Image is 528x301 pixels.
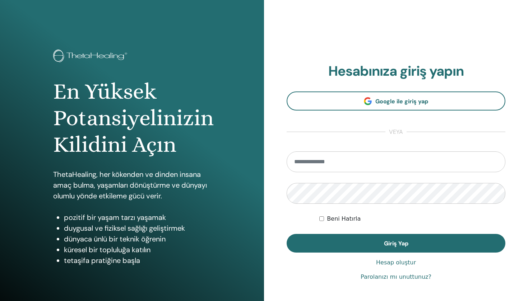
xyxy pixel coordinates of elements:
span: Giriş Yap [384,240,408,247]
a: Hesap oluştur [376,258,416,267]
label: Beni Hatırla [327,215,361,223]
li: küresel bir topluluğa katılın [64,244,211,255]
span: veya [385,128,407,136]
h2: Hesabınıza giriş yapın [287,63,505,80]
div: Keep me authenticated indefinitely or until I manually logout [319,215,505,223]
li: tetaşifa pratiğine başla [64,255,211,266]
li: dünyaca ünlü bir teknik öğrenin [64,234,211,244]
a: Parolanızı mı unuttunuz? [361,273,431,281]
li: duygusal ve fiziksel sağlığı geliştirmek [64,223,211,234]
span: Google ile giriş yap [375,98,428,105]
button: Giriş Yap [287,234,505,253]
a: Google ile giriş yap [287,91,505,110]
li: pozitif bir yaşam tarzı yaşamak [64,212,211,223]
h1: En Yüksek Potansiyelinizin Kilidini Açın [53,78,211,158]
p: ThetaHealing, her kökenden ve dinden insana amaç bulma, yaşamları dönüştürme ve dünyayı olumlu yö... [53,169,211,201]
